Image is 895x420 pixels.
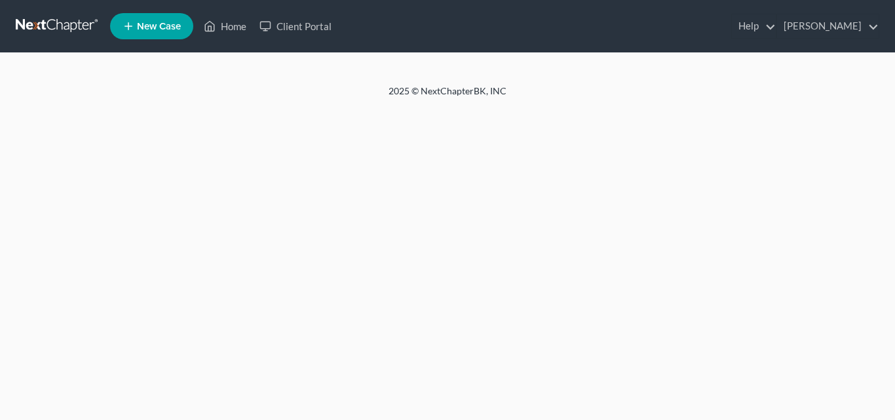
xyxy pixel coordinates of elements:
new-legal-case-button: New Case [110,13,193,39]
a: Help [732,14,776,38]
a: Client Portal [253,14,338,38]
div: 2025 © NextChapterBK, INC [74,85,821,108]
a: [PERSON_NAME] [777,14,879,38]
a: Home [197,14,253,38]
